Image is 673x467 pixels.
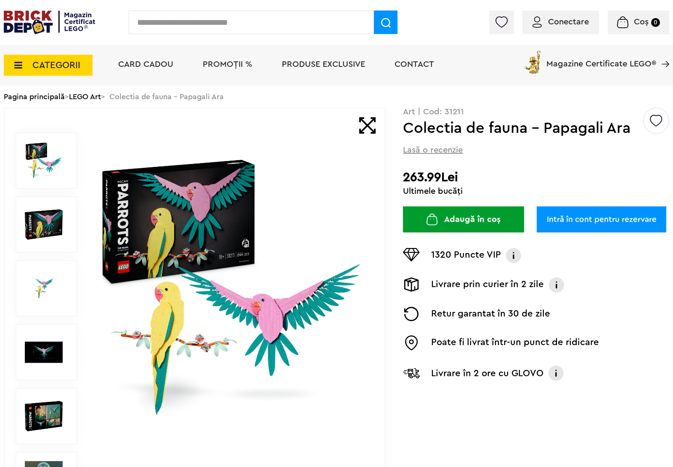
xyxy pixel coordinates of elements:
[548,18,589,26] span: Conectare
[403,170,669,185] h2: 263.99Lei
[4,86,669,108] div: > > Colectia de fauna - Papagali Ara
[546,49,656,68] span: Magazine Certificate LEGO®
[403,144,463,156] span: Lasă o recenzie
[634,18,649,26] span: Coș
[282,60,365,69] a: Produse exclusive
[431,335,599,351] p: Poate fi livrat într-un punct de ridicare
[403,206,524,232] button: Adaugă în coș
[403,335,420,351] img: Easybox
[25,142,63,179] img: Colectia de fauna - Papagali Ara
[203,60,252,69] a: PROMOȚII %
[395,60,434,69] a: Contact
[431,248,501,263] p: 1320 Puncte VIP
[25,269,63,307] img: Colectia de fauna - Papagali Ara LEGO 31211
[403,108,669,116] p: Art | Cod: 31211
[403,248,420,261] img: Puncte VIP
[651,18,660,27] small: 0
[403,277,420,292] img: Livrare
[403,307,420,321] img: Returnare
[95,153,366,424] img: Colectia de fauna - Papagali Ara
[656,49,669,57] a: Magazine Certificate LEGO®
[431,307,550,321] p: Retur garantat în 30 de zile
[548,365,564,382] img: Info livrare cu GLOVO
[403,368,420,378] img: Livrare Glovo
[25,206,63,243] img: Colectia de fauna - Papagali Ara
[403,121,642,136] h1: Colectia de fauna - Papagali Ara
[118,60,173,69] a: Card Cadou
[25,333,63,371] img: Seturi Lego Colectia de fauna - Papagali Ara
[403,187,669,195] div: Ultimele bucăți
[431,367,543,380] p: Livrare în 2 ore cu GLOVO
[533,18,589,26] a: Conectare
[505,248,522,263] img: Info VIP
[548,277,565,293] img: Info livrare prin curier
[537,206,666,232] a: Intră în cont pentru rezervare
[4,93,65,100] a: Pagina principală
[431,277,544,293] p: Livrare prin curier în 2 zile
[32,61,80,70] span: CATEGORII
[69,93,101,100] a: LEGO Art
[25,397,63,435] img: LEGO Art Colectia de fauna - Papagali Ara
